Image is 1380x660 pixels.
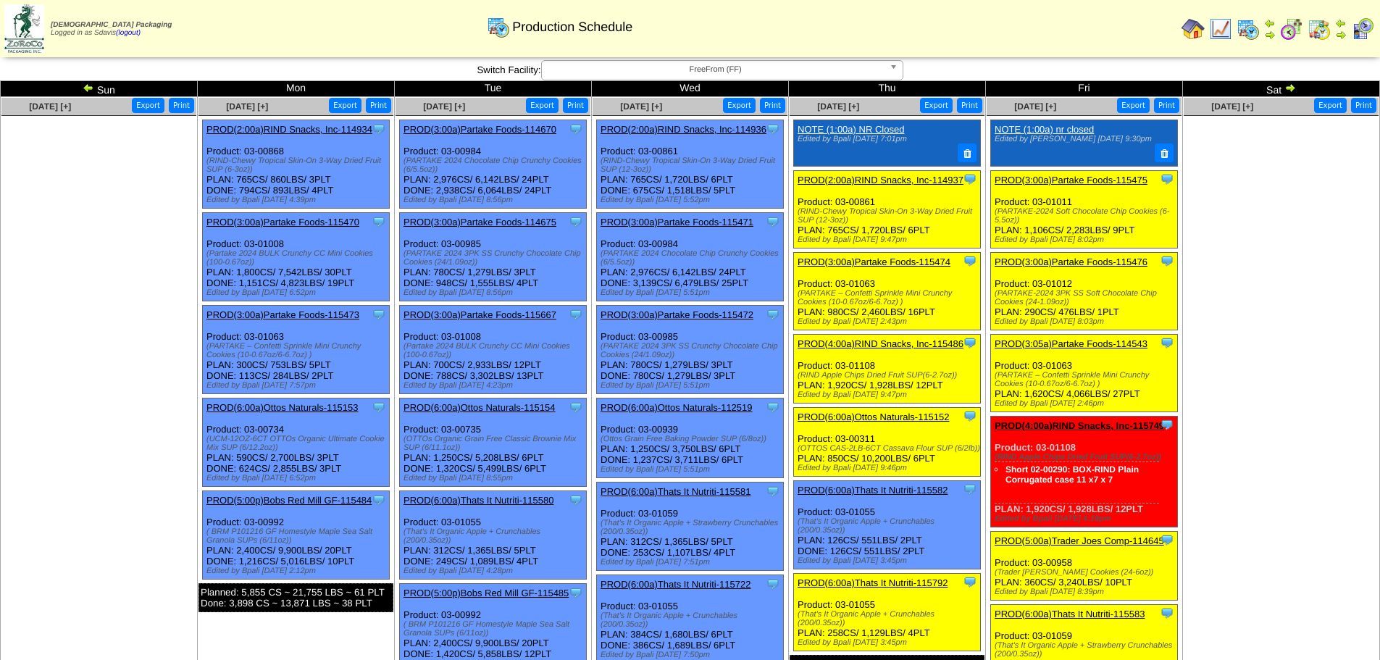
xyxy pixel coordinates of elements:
[1335,29,1347,41] img: arrowright.gif
[601,288,783,297] div: Edited by Bpali [DATE] 5:51pm
[372,122,386,136] img: Tooltip
[1160,254,1174,268] img: Tooltip
[798,338,963,349] a: PROD(4:00a)RIND Snacks, Inc-115486
[206,567,389,575] div: Edited by Bpali [DATE] 2:12pm
[995,588,1177,596] div: Edited by Bpali [DATE] 8:39pm
[995,175,1147,185] a: PROD(3:00a)Partake Foods-115475
[400,491,587,580] div: Product: 03-01055 PLAN: 312CS / 1,365LBS / 5PLT DONE: 249CS / 1,089LBS / 4PLT
[789,81,986,97] td: Thu
[601,156,783,174] div: (RIND-Chewy Tropical Skin-On 3-Way Dried Fruit SUP (12-3oz))
[991,416,1178,527] div: Product: 03-01108 PLAN: 1,920CS / 1,928LBS / 12PLT
[206,156,389,174] div: (RIND-Chewy Tropical Skin-On 3-Way Dried Fruit SUP (6-3oz))
[403,620,586,638] div: ( BRM P101216 GF Homestyle Maple Sea Salt Granola SUPs (6/11oz))
[995,399,1177,408] div: Edited by Bpali [DATE] 2:46pm
[794,334,981,403] div: Product: 03-01108 PLAN: 1,920CS / 1,928LBS / 12PLT
[597,213,784,301] div: Product: 03-00984 PLAN: 2,976CS / 6,142LBS / 24PLT DONE: 3,139CS / 6,479LBS / 25PLT
[1160,606,1174,620] img: Tooltip
[601,558,783,567] div: Edited by Bpali [DATE] 7:51pm
[995,420,1164,431] a: PROD(4:00a)RIND Snacks, Inc-115749
[512,20,632,35] span: Production Schedule
[1209,17,1232,41] img: line_graph.gif
[403,249,586,267] div: (PARTAKE 2024 3PK SS Crunchy Chocolate Chip Cookies (24/1.09oz))
[169,98,194,113] button: Print
[206,124,372,135] a: PROD(2:00a)RIND Snacks, Inc-114934
[991,252,1178,330] div: Product: 03-01012 PLAN: 290CS / 476LBS / 1PLT
[957,98,982,113] button: Print
[597,120,784,209] div: Product: 03-00861 PLAN: 765CS / 1,720LBS / 6PLT DONE: 675CS / 1,518LBS / 5PLT
[203,398,390,487] div: Product: 03-00734 PLAN: 590CS / 2,700LBS / 3PLT DONE: 624CS / 2,855LBS / 3PLT
[1211,101,1253,112] a: [DATE] [+]
[403,288,586,297] div: Edited by Bpali [DATE] 8:56pm
[995,453,1177,461] div: (RIND Apple Chips Dried Fruit SUP(6-2.7oz))
[51,21,172,29] span: [DEMOGRAPHIC_DATA] Packaging
[206,288,389,297] div: Edited by Bpali [DATE] 6:52pm
[798,124,904,135] a: NOTE (1:00a) NR Closed
[403,588,569,598] a: PROD(5:00p)Bobs Red Mill GF-115485
[206,527,389,545] div: ( BRM P101216 GF Homestyle Maple Sea Salt Granola SUPs (6/11oz))
[116,29,141,37] a: (logout)
[601,402,753,413] a: PROD(6:00a)Ottos Naturals-112519
[798,135,973,143] div: Edited by Bpali [DATE] 7:01pm
[794,407,981,476] div: Product: 03-00311 PLAN: 850CS / 10,200LBS / 6PLT
[1160,417,1174,432] img: Tooltip
[760,98,785,113] button: Print
[198,583,393,612] div: Planned: 5,855 CS ~ 21,755 LBS ~ 61 PLT Done: 3,898 CS ~ 13,871 LBS ~ 38 PLT
[372,307,386,322] img: Tooltip
[601,124,766,135] a: PROD(2:00a)RIND Snacks, Inc-114936
[798,577,948,588] a: PROD(6:00a)Thats It Nutriti-115792
[83,82,94,93] img: arrowleft.gif
[995,568,1177,577] div: (Trader [PERSON_NAME] Cookies (24-6oz))
[1237,17,1260,41] img: calendarprod.gif
[601,651,783,659] div: Edited by Bpali [DATE] 7:50pm
[601,579,750,590] a: PROD(6:00a)Thats It Nutriti-115722
[601,611,783,629] div: (That's It Organic Apple + Crunchables (200/0.35oz))
[620,101,662,112] a: [DATE] [+]
[51,21,172,37] span: Logged in as Sdavis
[1351,98,1376,113] button: Print
[766,577,780,591] img: Tooltip
[403,124,556,135] a: PROD(3:00a)Partake Foods-114670
[798,464,980,472] div: Edited by Bpali [DATE] 9:46pm
[372,214,386,229] img: Tooltip
[1264,29,1276,41] img: arrowright.gif
[400,213,587,301] div: Product: 03-00985 PLAN: 780CS / 1,279LBS / 3PLT DONE: 948CS / 1,555LBS / 4PLT
[798,485,948,496] a: PROD(6:00a)Thats It Nutriti-115582
[403,435,586,452] div: (OTTOs Organic Grain Free Classic Brownie Mix SUP (6/11.1oz))
[798,371,980,380] div: (RIND Apple Chips Dried Fruit SUP(6-2.7oz))
[995,609,1145,619] a: PROD(6:00a)Thats It Nutriti-115583
[920,98,953,113] button: Export
[794,252,981,330] div: Product: 03-01063 PLAN: 980CS / 2,460LBS / 16PLT
[203,491,390,580] div: Product: 03-00992 PLAN: 2,400CS / 9,900LBS / 20PLT DONE: 1,216CS / 5,016LBS / 10PLT
[601,435,783,443] div: (Ottos Grain Free Baking Powder SUP (6/8oz))
[403,474,586,483] div: Edited by Bpali [DATE] 8:55pm
[203,306,390,394] div: Product: 03-01063 PLAN: 300CS / 753LBS / 5PLT DONE: 113CS / 284LBS / 2PLT
[963,575,977,589] img: Tooltip
[597,483,784,571] div: Product: 03-01059 PLAN: 312CS / 1,365LBS / 5PLT DONE: 253CS / 1,107LBS / 4PLT
[403,156,586,174] div: (PARTAKE 2024 Chocolate Chip Crunchy Cookies (6/5.5oz))
[798,390,980,399] div: Edited by Bpali [DATE] 9:47pm
[963,482,977,496] img: Tooltip
[198,81,395,97] td: Mon
[995,514,1177,523] div: Edited by Bpali [DATE] 4:18pm
[766,484,780,498] img: Tooltip
[601,381,783,390] div: Edited by Bpali [DATE] 5:51pm
[798,412,950,422] a: PROD(6:00a)Ottos Naturals-115152
[403,567,586,575] div: Edited by Bpali [DATE] 4:28pm
[569,214,583,229] img: Tooltip
[601,519,783,536] div: (That's It Organic Apple + Strawberry Crunchables (200/0.35oz))
[1183,81,1380,97] td: Sat
[1005,464,1139,485] a: Short 02-00290: BOX-RIND Plain Corrugated case 11 x7 x 7
[403,402,556,413] a: PROD(6:00a)Ottos Naturals-115154
[798,317,980,326] div: Edited by Bpali [DATE] 2:43pm
[395,81,592,97] td: Tue
[798,256,950,267] a: PROD(3:00a)Partake Foods-115474
[1308,17,1331,41] img: calendarinout.gif
[403,381,586,390] div: Edited by Bpali [DATE] 4:23pm
[995,535,1164,546] a: PROD(5:00a)Trader Joes Comp-114645
[206,495,372,506] a: PROD(5:00p)Bobs Red Mill GF-115484
[995,289,1177,306] div: (PARTAKE-2024 3PK SS Soft Chocolate Chip Cookies (24-1.09oz))
[766,307,780,322] img: Tooltip
[403,527,586,545] div: (That's It Organic Apple + Crunchables (200/0.35oz))
[1351,17,1374,41] img: calendarcustomer.gif
[206,402,359,413] a: PROD(6:00a)Ottos Naturals-115153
